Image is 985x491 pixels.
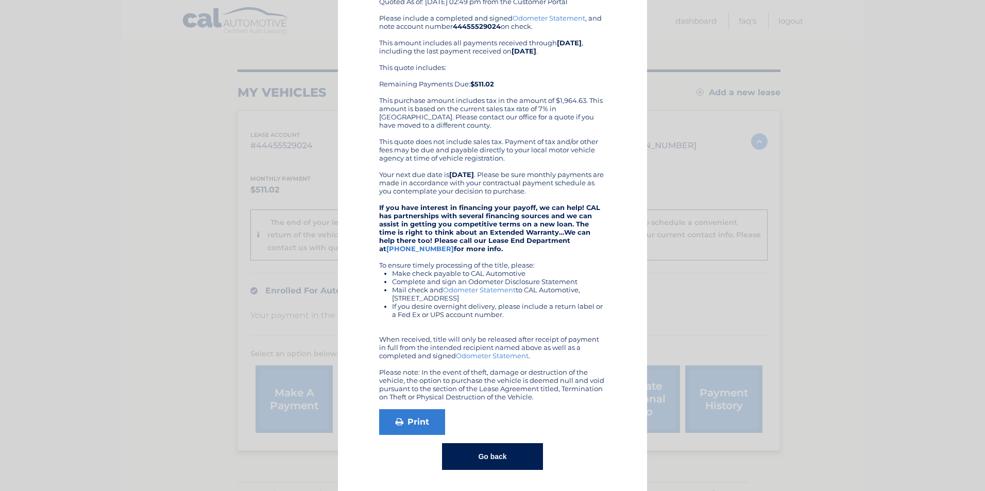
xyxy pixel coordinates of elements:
a: Print [379,409,445,435]
b: $511.02 [470,80,494,88]
a: [PHONE_NUMBER] [386,244,454,253]
b: 44455529024 [453,22,501,30]
a: Odometer Statement [513,14,585,22]
a: Odometer Statement [456,352,529,360]
b: [DATE] [557,39,582,47]
li: Complete and sign an Odometer Disclosure Statement [392,277,606,286]
div: This quote includes: Remaining Payments Due: This purchase amount includes tax in the amount of $... [379,63,606,129]
b: [DATE] [512,47,536,55]
strong: If you have interest in financing your payoff, we can help! CAL has partnerships with several fin... [379,203,600,253]
button: Go back [442,443,542,470]
li: If you desire overnight delivery, please include a return label or a Fed Ex or UPS account number. [392,302,606,319]
div: Please include a completed and signed , and note account number on check. This amount includes al... [379,14,606,401]
li: Mail check and to CAL Automotive, [STREET_ADDRESS] [392,286,606,302]
b: [DATE] [449,170,474,179]
li: Make check payable to CAL Automotive [392,269,606,277]
a: Odometer Statement [443,286,516,294]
